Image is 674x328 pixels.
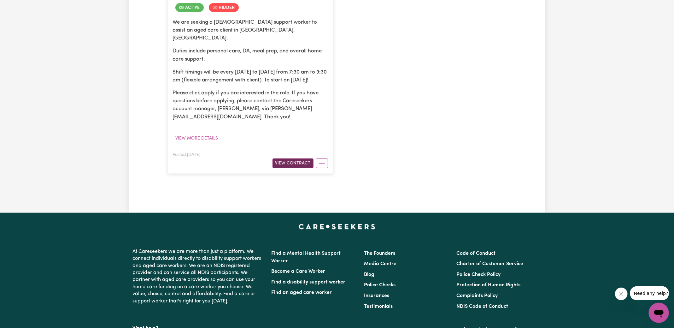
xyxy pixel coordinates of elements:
[173,134,221,143] button: View more details
[456,283,520,288] a: Protection of Human Rights
[364,304,393,309] a: Testimonials
[272,269,325,274] a: Become a Care Worker
[456,261,523,266] a: Charter of Customer Service
[272,251,341,264] a: Find a Mental Health Support Worker
[272,290,332,295] a: Find an aged care worker
[209,3,239,12] span: Job is hidden
[273,158,314,168] button: View Contract
[630,286,669,300] iframe: Message from company
[316,158,328,168] button: More options
[364,283,396,288] a: Police Checks
[173,47,328,63] p: Duties include personal care, DA, meal prep, and overall home care support.
[649,303,669,323] iframe: Button to launch messaging window
[173,18,328,42] p: We are seeking a [DEMOGRAPHIC_DATA] support worker to assist an aged care client in [GEOGRAPHIC_D...
[133,246,264,307] p: At Careseekers we are more than just a platform. We connect individuals directly to disability su...
[456,251,495,256] a: Code of Conduct
[456,293,498,298] a: Complaints Policy
[299,224,375,229] a: Careseekers home page
[173,68,328,84] p: Shift timings will be every [DATE] to [DATE] from 7:30 am to 9:30 am (flexible arrangement with c...
[615,288,628,300] iframe: Close message
[364,293,389,298] a: Insurances
[173,89,328,121] p: Please click apply if you are interested in the role. If you have questions before applying, plea...
[364,261,396,266] a: Media Centre
[456,304,508,309] a: NDIS Code of Conduct
[173,153,201,157] span: Posted: [DATE]
[456,272,501,277] a: Police Check Policy
[272,280,346,285] a: Find a disability support worker
[175,3,204,12] span: Job is active
[364,272,374,277] a: Blog
[364,251,395,256] a: The Founders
